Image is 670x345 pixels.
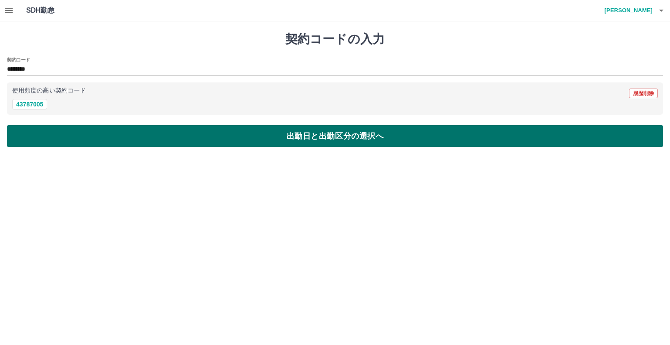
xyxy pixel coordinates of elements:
button: 出勤日と出勤区分の選択へ [7,125,663,147]
h1: 契約コードの入力 [7,32,663,47]
button: 43787005 [12,99,47,109]
h2: 契約コード [7,56,30,63]
button: 履歴削除 [629,89,658,98]
p: 使用頻度の高い契約コード [12,88,86,94]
